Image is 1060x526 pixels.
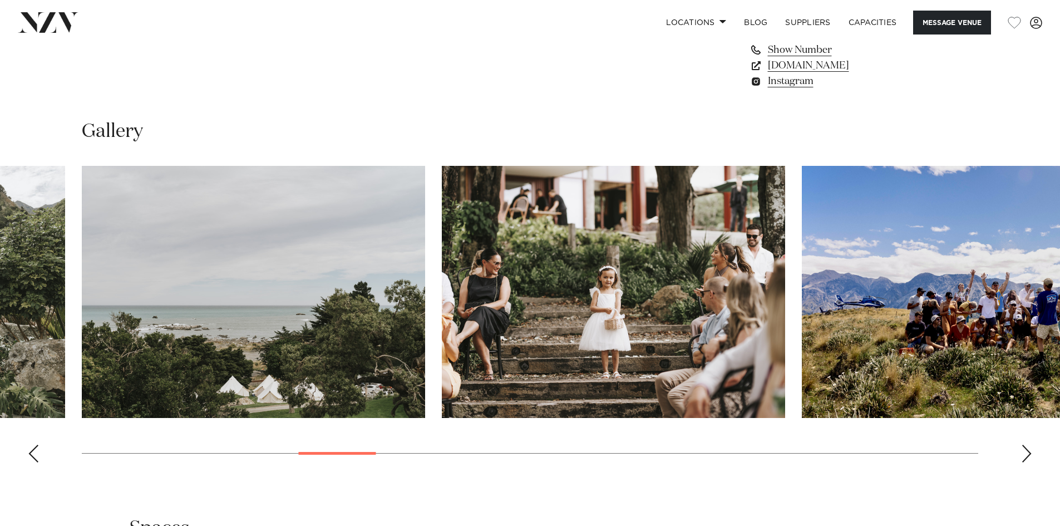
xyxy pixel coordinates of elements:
[18,12,78,32] img: nzv-logo.png
[913,11,991,35] button: Message Venue
[840,11,906,35] a: Capacities
[735,11,776,35] a: BLOG
[82,119,143,144] h2: Gallery
[776,11,839,35] a: SUPPLIERS
[82,166,425,418] swiper-slide: 8 / 29
[442,166,785,418] swiper-slide: 9 / 29
[750,73,931,89] a: Instagram
[657,11,735,35] a: Locations
[750,42,931,58] a: Show Number
[750,58,931,73] a: [DOMAIN_NAME]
